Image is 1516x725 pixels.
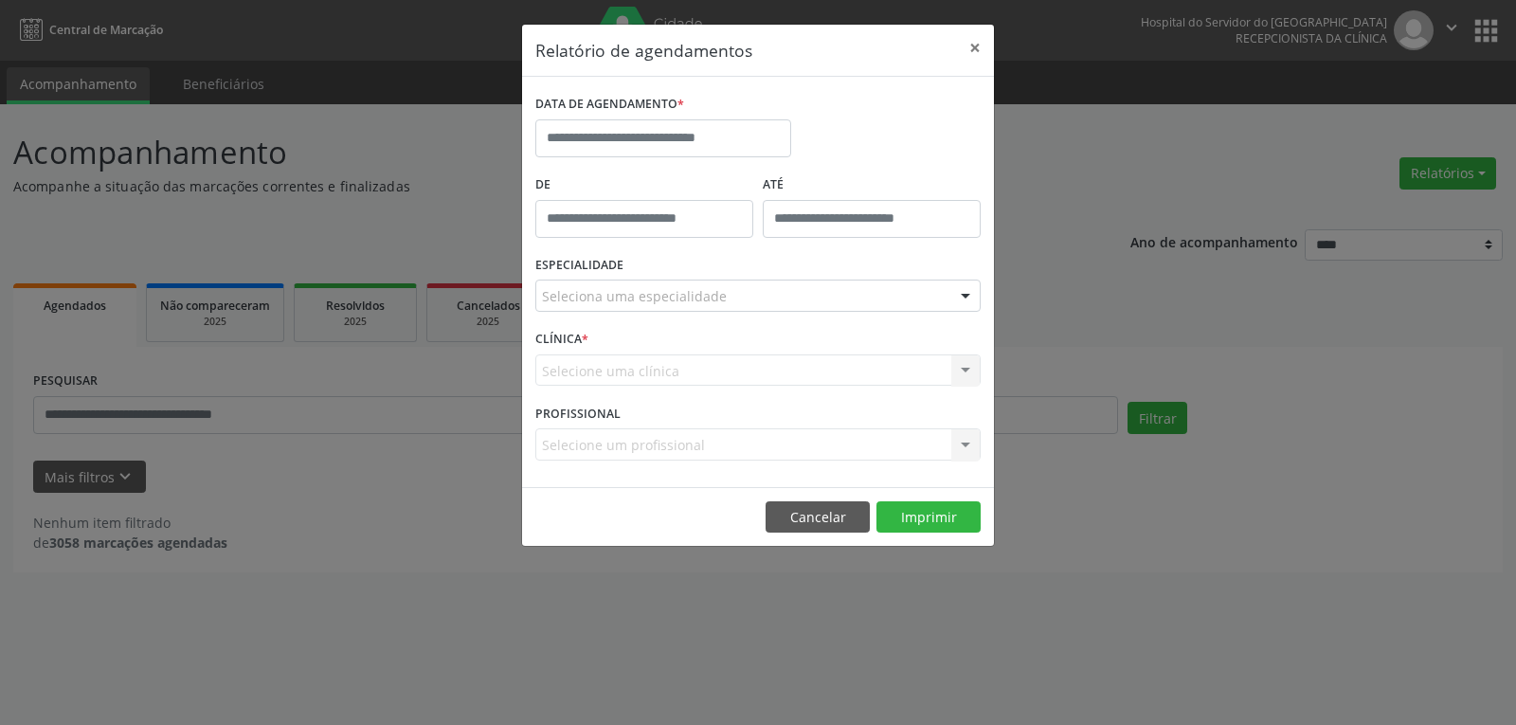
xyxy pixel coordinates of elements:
label: CLÍNICA [535,325,588,354]
label: PROFISSIONAL [535,399,621,428]
span: Seleciona uma especialidade [542,286,727,306]
button: Imprimir [876,501,981,534]
label: ATÉ [763,171,981,200]
button: Cancelar [766,501,870,534]
button: Close [956,25,994,71]
h5: Relatório de agendamentos [535,38,752,63]
label: DATA DE AGENDAMENTO [535,90,684,119]
label: De [535,171,753,200]
label: ESPECIALIDADE [535,251,623,281]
